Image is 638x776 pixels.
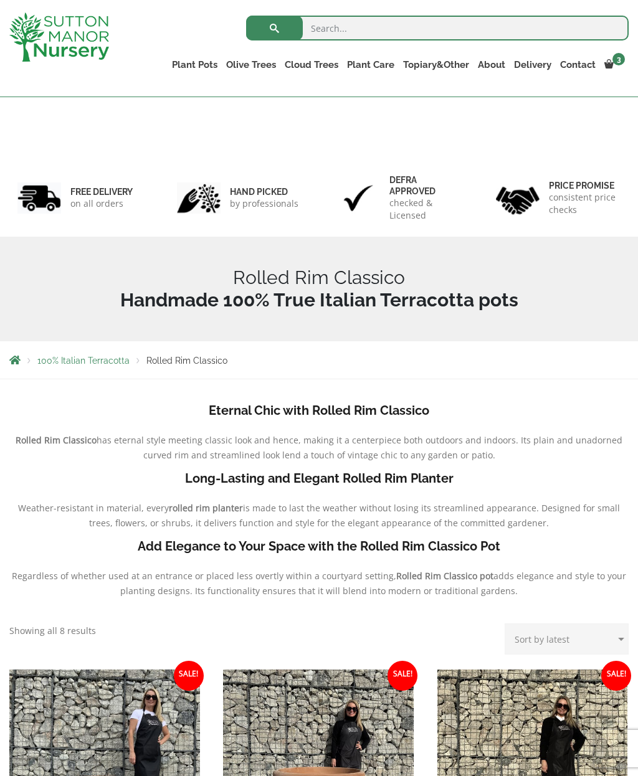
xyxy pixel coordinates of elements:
span: Weather-resistant in material, every [18,502,169,514]
b: rolled rim planter [169,502,243,514]
a: Cloud Trees [280,56,343,73]
span: Regardless of whether used at an entrance or placed less overtly within a courtyard setting, [12,570,396,582]
b: Eternal Chic with Rolled Rim Classico [209,403,429,418]
p: on all orders [70,197,133,210]
h6: Defra approved [389,174,461,197]
span: Rolled Rim Classico [146,356,227,366]
span: has eternal style meeting classic look and hence, making it a centerpiece both outdoors and indoo... [97,434,622,461]
a: About [474,56,510,73]
b: Long-Lasting and Elegant Rolled Rim Planter [185,471,454,486]
a: Olive Trees [222,56,280,73]
img: 4.jpg [496,179,540,217]
a: 100% Italian Terracotta [37,356,130,366]
a: Plant Pots [168,56,222,73]
span: Sale! [388,661,417,691]
img: 2.jpg [177,182,221,214]
a: Topiary&Other [399,56,474,73]
img: logo [9,12,109,62]
h6: hand picked [230,186,298,197]
b: Rolled Rim Classico [16,434,97,446]
a: Delivery [510,56,556,73]
span: Sale! [601,661,631,691]
p: Showing all 8 results [9,623,96,638]
a: 3 [600,56,629,73]
img: 1.jpg [17,182,61,214]
a: Plant Care [343,56,399,73]
p: checked & Licensed [389,197,461,222]
nav: Breadcrumbs [9,355,629,365]
h6: Price promise [549,180,621,191]
img: 3.jpg [336,182,380,214]
span: 3 [612,53,625,65]
select: Shop order [505,623,629,655]
p: by professionals [230,197,298,210]
h1: Rolled Rim Classico [9,267,629,311]
b: Add Elegance to Your Space with the Rolled Rim Classico Pot [138,539,500,554]
input: Search... [246,16,629,40]
a: Contact [556,56,600,73]
span: is made to last the weather without losing its streamlined appearance. Designed for small trees, ... [89,502,620,529]
h6: FREE DELIVERY [70,186,133,197]
p: consistent price checks [549,191,621,216]
span: Sale! [174,661,204,691]
b: Rolled Rim Classico pot [396,570,493,582]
